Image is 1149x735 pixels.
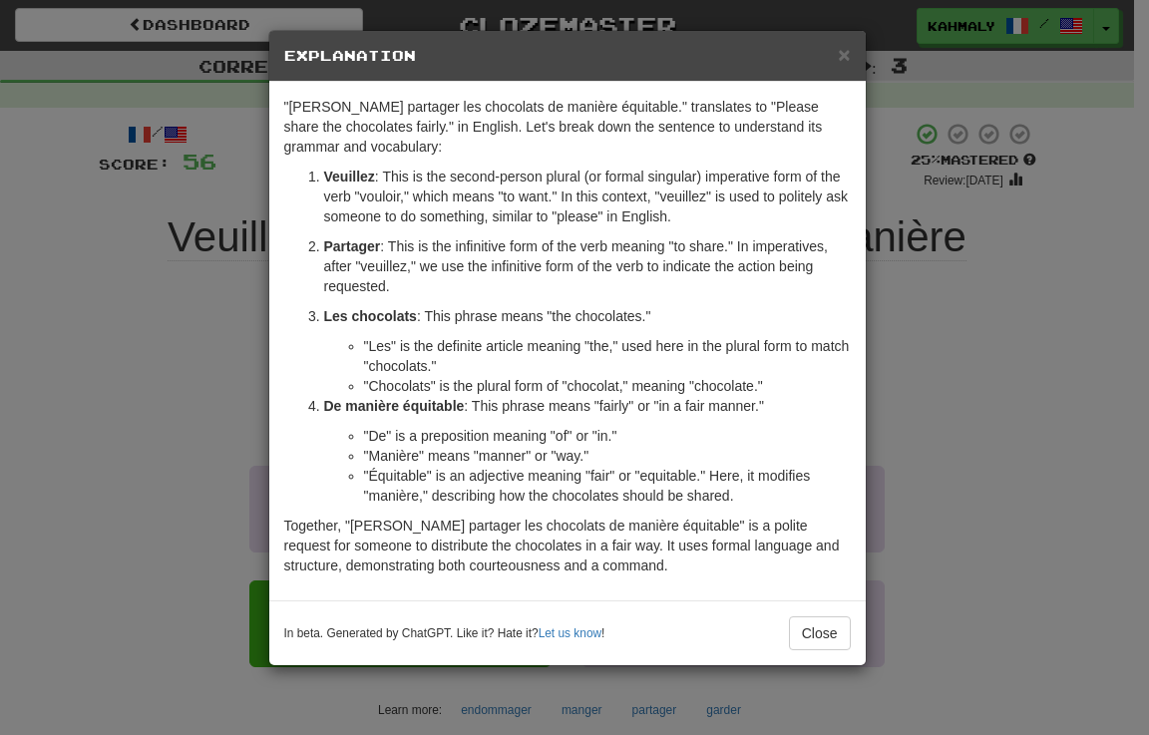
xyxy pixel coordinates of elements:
button: Close [838,44,850,65]
p: : This phrase means "the chocolates." [324,306,851,326]
p: : This is the infinitive form of the verb meaning "to share." In imperatives, after "veuillez," w... [324,236,851,296]
p: "[PERSON_NAME] partager les chocolats de manière équitable." translates to "Please share the choc... [284,97,851,157]
li: "Équitable" is an adjective meaning "fair" or "equitable." Here, it modifies "manière," describin... [364,466,851,506]
small: In beta. Generated by ChatGPT. Like it? Hate it? ! [284,625,605,642]
strong: De manière équitable [324,398,465,414]
span: × [838,43,850,66]
li: "Les" is the definite article meaning "the," used here in the plural form to match "chocolats." [364,336,851,376]
strong: Les chocolats [324,308,417,324]
p: : This is the second-person plural (or formal singular) imperative form of the verb "vouloir," wh... [324,167,851,226]
button: Close [789,616,851,650]
li: "De" is a preposition meaning "of" or "in." [364,426,851,446]
li: "Chocolats" is the plural form of "chocolat," meaning "chocolate." [364,376,851,396]
strong: Veuillez [324,169,375,184]
strong: Partager [324,238,381,254]
p: : This phrase means "fairly" or "in a fair manner." [324,396,851,416]
p: Together, "[PERSON_NAME] partager les chocolats de manière équitable" is a polite request for som... [284,516,851,575]
h5: Explanation [284,46,851,66]
a: Let us know [539,626,601,640]
li: "Manière" means "manner" or "way." [364,446,851,466]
